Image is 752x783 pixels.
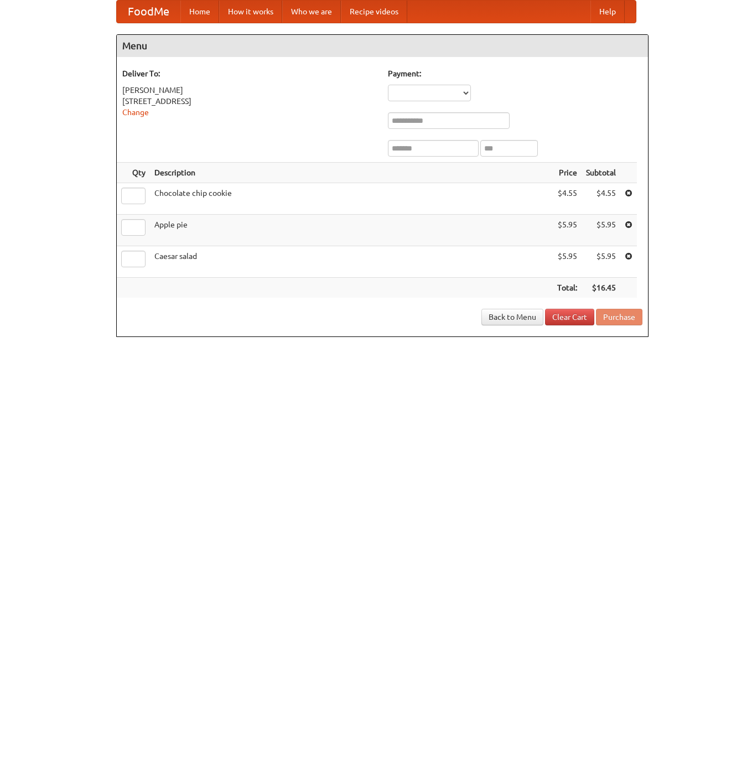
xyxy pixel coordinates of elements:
[219,1,282,23] a: How it works
[590,1,625,23] a: Help
[596,309,642,325] button: Purchase
[150,246,553,278] td: Caesar salad
[341,1,407,23] a: Recipe videos
[553,246,582,278] td: $5.95
[582,183,620,215] td: $4.55
[545,309,594,325] a: Clear Cart
[282,1,341,23] a: Who we are
[553,183,582,215] td: $4.55
[553,215,582,246] td: $5.95
[582,163,620,183] th: Subtotal
[122,96,377,107] div: [STREET_ADDRESS]
[117,35,648,57] h4: Menu
[122,108,149,117] a: Change
[582,278,620,298] th: $16.45
[388,68,642,79] h5: Payment:
[122,68,377,79] h5: Deliver To:
[122,85,377,96] div: [PERSON_NAME]
[150,183,553,215] td: Chocolate chip cookie
[150,215,553,246] td: Apple pie
[553,163,582,183] th: Price
[582,215,620,246] td: $5.95
[150,163,553,183] th: Description
[180,1,219,23] a: Home
[481,309,543,325] a: Back to Menu
[117,1,180,23] a: FoodMe
[117,163,150,183] th: Qty
[553,278,582,298] th: Total:
[582,246,620,278] td: $5.95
